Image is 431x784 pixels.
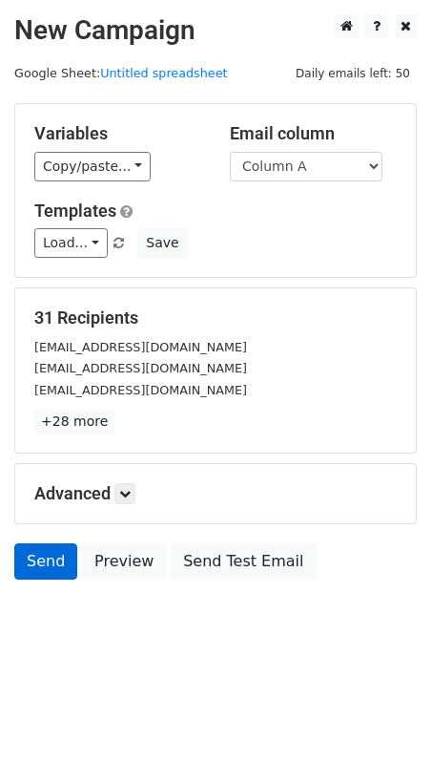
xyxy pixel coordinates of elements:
small: [EMAIL_ADDRESS][DOMAIN_NAME] [34,383,247,397]
small: Google Sheet: [14,66,228,80]
a: +28 more [34,410,114,434]
a: Templates [34,201,116,221]
a: Copy/paste... [34,152,151,181]
small: [EMAIL_ADDRESS][DOMAIN_NAME] [34,361,247,375]
a: Send Test Email [171,543,316,580]
span: Daily emails left: 50 [289,63,417,84]
h5: 31 Recipients [34,307,397,328]
a: Preview [82,543,166,580]
h5: Advanced [34,483,397,504]
a: Daily emails left: 50 [289,66,417,80]
a: Load... [34,228,108,258]
h5: Email column [230,123,397,144]
h5: Variables [34,123,201,144]
iframe: Chat Widget [336,692,431,784]
a: Untitled spreadsheet [100,66,227,80]
h2: New Campaign [14,14,417,47]
small: [EMAIL_ADDRESS][DOMAIN_NAME] [34,340,247,354]
button: Save [137,228,187,258]
a: Send [14,543,77,580]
